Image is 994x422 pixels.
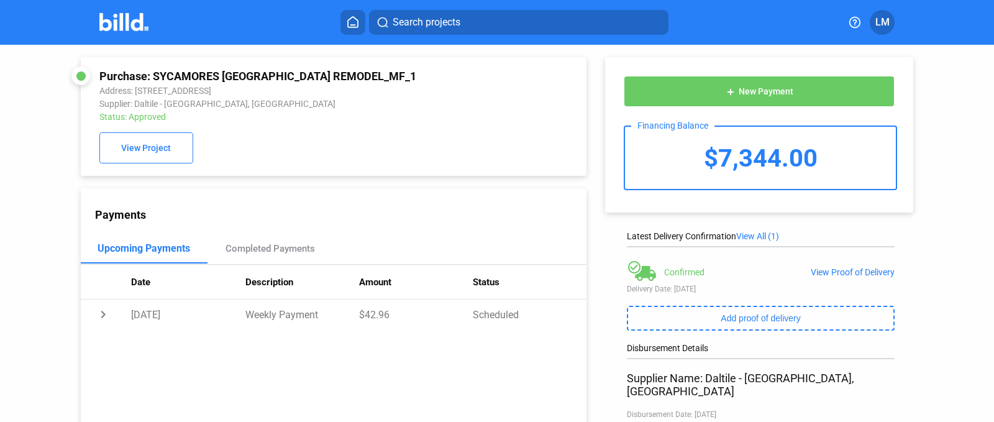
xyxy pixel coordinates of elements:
div: Disbursement Date: [DATE] [627,410,895,419]
span: Add proof of delivery [721,313,800,323]
button: LM [870,10,895,35]
th: Description [245,265,359,300]
div: Upcoming Payments [98,242,190,254]
span: View All (1) [736,231,779,241]
span: LM [875,15,890,30]
div: Status: Approved [99,112,474,122]
div: $7,344.00 [625,127,896,189]
div: View Proof of Delivery [811,267,895,277]
span: View Project [121,144,171,154]
button: View Project [99,132,193,163]
button: New Payment [624,76,895,107]
th: Date [131,265,245,300]
div: Financing Balance [631,121,714,131]
span: New Payment [739,87,793,97]
div: Address: [STREET_ADDRESS] [99,86,474,96]
div: Supplier Name: Daltile - [GEOGRAPHIC_DATA], [GEOGRAPHIC_DATA] [627,372,895,398]
th: Status [473,265,586,300]
img: Billd Company Logo [99,13,148,31]
span: Search projects [393,15,460,30]
td: [DATE] [131,300,245,329]
div: Purchase: SYCAMORES [GEOGRAPHIC_DATA] REMODEL_MF_1 [99,70,474,83]
div: Latest Delivery Confirmation [627,231,895,241]
div: Payments [95,208,586,221]
td: Weekly Payment [245,300,359,329]
mat-icon: add [726,87,736,97]
td: Scheduled [473,300,586,329]
div: Completed Payments [226,243,315,254]
div: Delivery Date: [DATE] [627,285,895,293]
div: Confirmed [664,267,704,277]
td: $42.96 [359,300,473,329]
div: Supplier: Daltile - [GEOGRAPHIC_DATA], [GEOGRAPHIC_DATA] [99,99,474,109]
button: Add proof of delivery [627,306,895,331]
th: Amount [359,265,473,300]
button: Search projects [369,10,668,35]
div: Disbursement Details [627,343,895,353]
